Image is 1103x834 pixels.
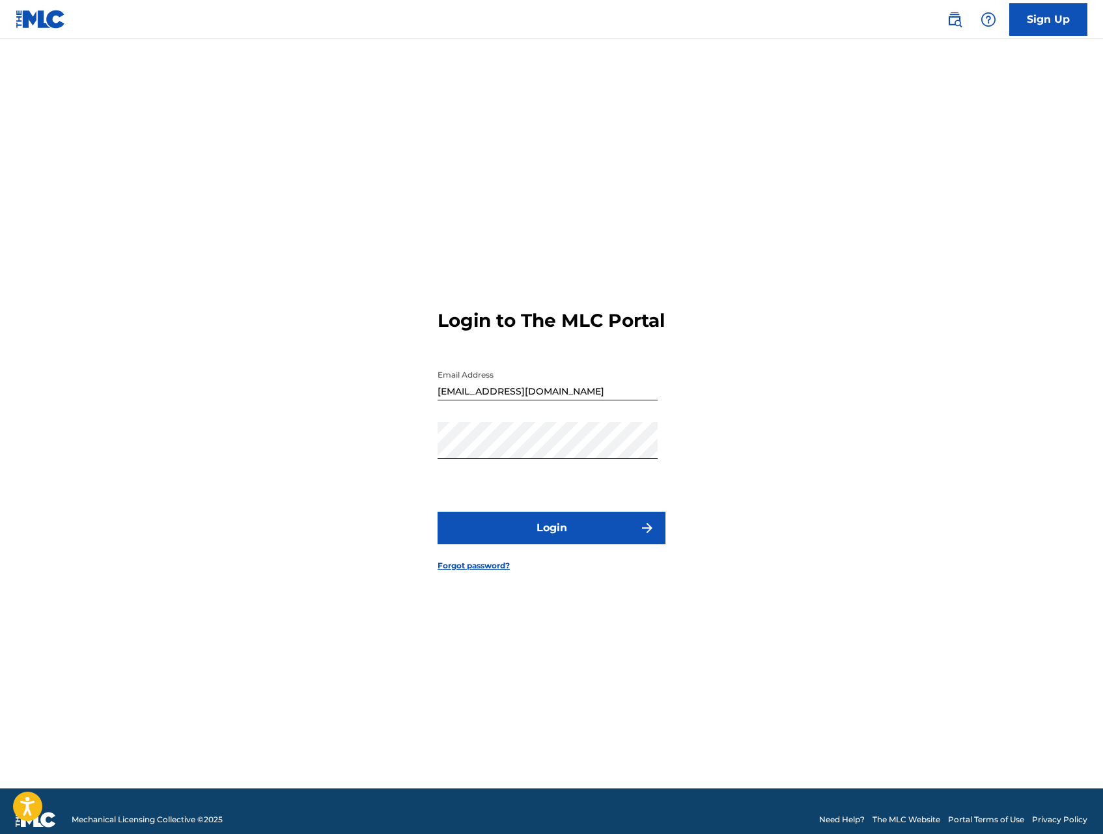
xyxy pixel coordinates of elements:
[819,814,865,826] a: Need Help?
[639,520,655,536] img: f7272a7cc735f4ea7f67.svg
[1032,814,1087,826] a: Privacy Policy
[438,512,665,544] button: Login
[1038,771,1103,834] iframe: Chat Widget
[1009,3,1087,36] a: Sign Up
[438,560,510,572] a: Forgot password?
[16,10,66,29] img: MLC Logo
[942,7,968,33] a: Public Search
[873,814,940,826] a: The MLC Website
[438,309,665,332] h3: Login to The MLC Portal
[975,7,1001,33] div: Help
[948,814,1024,826] a: Portal Terms of Use
[72,814,223,826] span: Mechanical Licensing Collective © 2025
[947,12,962,27] img: search
[981,12,996,27] img: help
[16,812,56,827] img: logo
